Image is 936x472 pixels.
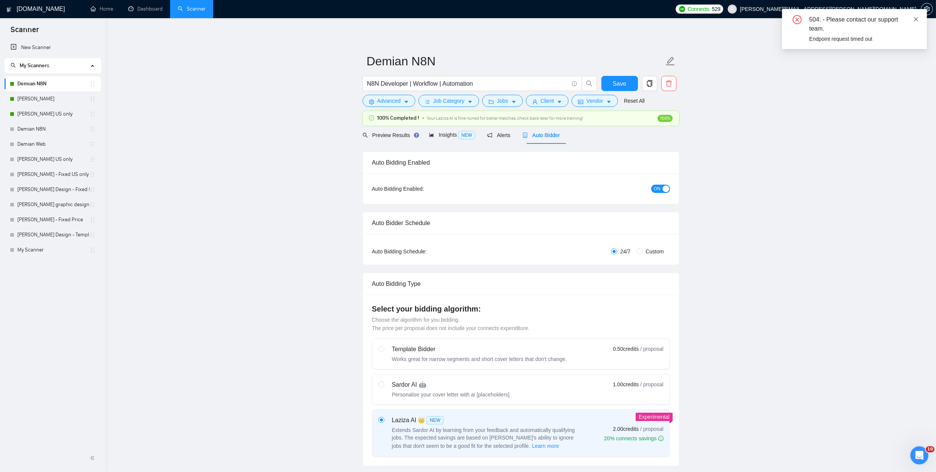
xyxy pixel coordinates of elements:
a: New Scanner [11,40,95,55]
span: 👑 [418,416,425,425]
span: 100% Completed ! [377,114,420,122]
span: info-circle [658,436,664,441]
span: Learn more [532,442,559,450]
span: Preview Results [363,132,417,138]
div: Works great for narrow segments and short cover letters that don't change. [392,355,567,363]
span: 0.50 credits [613,345,639,353]
span: My Scanners [20,62,49,69]
li: Iryna Design - Fixed Price [5,182,101,197]
a: [PERSON_NAME] Design - Template [17,227,89,242]
span: idcard [578,99,583,105]
a: [PERSON_NAME] graphic design [17,197,89,212]
span: Client [541,97,554,105]
span: 2.00 credits [613,425,639,433]
span: caret-down [557,99,562,105]
a: [PERSON_NAME] US only [17,106,89,122]
li: Herman Dev US only [5,106,101,122]
img: logo [6,3,12,15]
input: Search Freelance Jobs... [367,79,569,88]
span: user [730,6,735,12]
span: caret-down [467,99,473,105]
button: search [582,76,597,91]
span: Choose the algorithm for you bidding. The price per proposal does not include your connects expen... [372,317,530,331]
button: Save [601,76,638,91]
li: Herman Dev - Fixed US only [5,167,101,182]
span: holder [89,217,95,223]
span: holder [89,96,95,102]
button: delete [661,76,676,91]
img: upwork-logo.png [679,6,685,12]
span: 10 [926,446,934,452]
span: Vendor [586,97,603,105]
div: Template Bidder [392,345,567,354]
button: Laziza AI NEWExtends Sardor AI by learning from your feedback and automatically qualifying jobs. ... [532,441,559,450]
span: holder [89,187,95,193]
span: holder [89,171,95,177]
li: Demian Dev [5,91,101,106]
button: copy [642,76,657,91]
span: notification [487,133,492,138]
a: Demian N8N [17,122,89,137]
span: user [532,99,538,105]
div: 504: - Please contact our support team. [809,15,918,33]
button: idcardVendorcaret-down [572,95,618,107]
h4: Select your bidding algorithm: [372,304,670,314]
a: dashboardDashboard [128,6,163,12]
span: holder [89,247,95,253]
span: search [11,63,16,68]
span: bars [425,99,430,105]
li: Iryna Design - Template [5,227,101,242]
span: Alerts [487,132,510,138]
span: Your Laziza AI is fine-tuned for better matches, check back later for more training! [427,116,584,121]
a: searchScanner [178,6,206,12]
span: folder [489,99,494,105]
span: area-chart [429,132,434,137]
li: Demian Web [5,137,101,152]
span: Advanced [377,97,401,105]
div: Endpoint request timed out [809,35,918,43]
span: holder [89,81,95,87]
span: / proposal [640,425,663,433]
li: Demian N8N [5,122,101,137]
span: Insights [429,132,475,138]
li: Herman DevOps US only [5,152,101,167]
span: My Scanners [11,62,49,69]
div: Laziza AI [392,416,581,425]
span: Scanner [5,24,45,40]
span: caret-down [606,99,612,105]
a: My Scanner [17,242,89,258]
span: 24/7 [617,247,633,256]
span: robot [523,133,528,138]
div: Sardor AI 🤖 [392,380,510,389]
span: search [363,133,368,138]
span: caret-down [511,99,516,105]
iframe: Intercom live chat [910,446,928,464]
span: Save [613,79,626,88]
div: 20% connects savings [604,435,663,442]
div: Tooltip anchor [413,132,420,139]
li: My Scanner [5,242,101,258]
button: setting [921,3,933,15]
span: 529 [712,5,720,13]
span: Jobs [497,97,508,105]
span: setting [921,6,933,12]
div: Auto Bidder Schedule [372,212,670,234]
div: Auto Bidding Enabled: [372,185,471,193]
a: [PERSON_NAME] Design - Fixed Price [17,182,89,197]
button: barsJob Categorycaret-down [418,95,479,107]
a: Demian N8N [17,76,89,91]
div: Auto Bidding Schedule: [372,247,471,256]
a: homeHome [91,6,113,12]
span: search [582,80,596,87]
span: NEW [427,416,443,424]
span: holder [89,111,95,117]
li: Iryna graphic design [5,197,101,212]
li: Mariia Dev - Fixed Price [5,212,101,227]
span: Connects: [688,5,710,13]
span: 1.00 credits [613,380,639,389]
input: Scanner name... [367,52,664,71]
a: [PERSON_NAME] - Fixed Price [17,212,89,227]
span: holder [89,141,95,147]
div: Auto Bidding Enabled [372,152,670,173]
span: delete [662,80,676,87]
